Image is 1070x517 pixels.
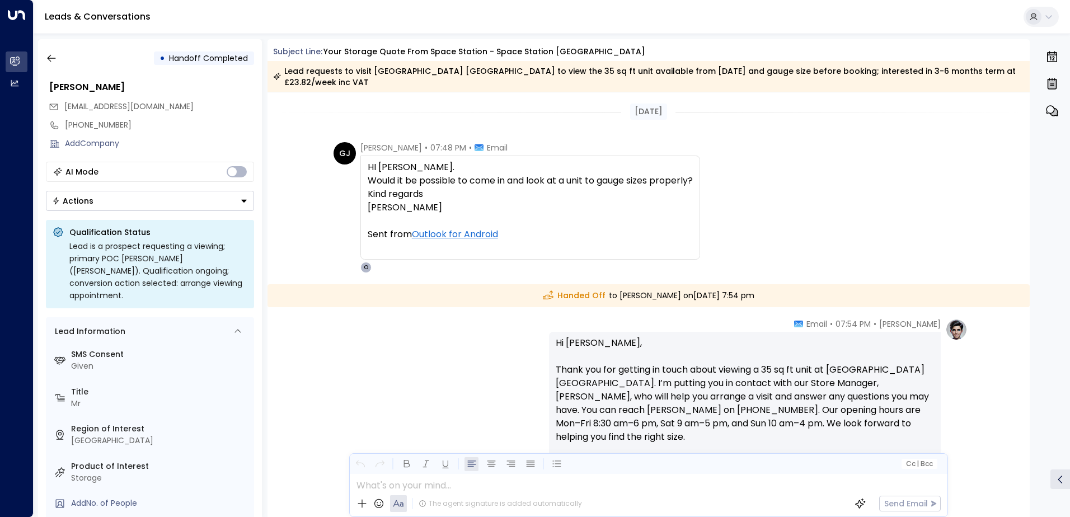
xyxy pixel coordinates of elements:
[419,499,582,509] div: The agent signature is added automatically
[806,318,827,330] span: Email
[373,457,387,471] button: Redo
[368,161,693,174] div: HI [PERSON_NAME].
[360,262,372,273] div: O
[71,349,250,360] label: SMS Consent
[71,497,250,509] div: AddNo. of People
[169,53,248,64] span: Handoff Completed
[543,290,606,302] span: Handed Off
[69,240,247,302] div: Lead is a prospect requesting a viewing; primary POC [PERSON_NAME] ([PERSON_NAME]). Qualification...
[273,65,1024,88] div: Lead requests to visit [GEOGRAPHIC_DATA] [GEOGRAPHIC_DATA] to view the 35 sq ft unit available fr...
[65,138,254,149] div: AddCompany
[945,318,968,341] img: profile-logo.png
[71,360,250,372] div: Given
[71,398,250,410] div: Mr
[273,46,322,57] span: Subject Line:
[45,10,151,23] a: Leads & Conversations
[64,101,194,112] span: glynnrjohn@hotmail.com
[917,460,919,468] span: |
[46,191,254,211] button: Actions
[159,48,165,68] div: •
[46,191,254,211] div: Button group with a nested menu
[69,227,247,238] p: Qualification Status
[71,460,250,472] label: Product of Interest
[905,460,932,468] span: Cc Bcc
[323,46,645,58] div: Your storage quote from Space Station - Space Station [GEOGRAPHIC_DATA]
[360,142,422,153] span: [PERSON_NAME]
[430,142,466,153] span: 07:48 PM
[51,326,125,337] div: Lead Information
[71,386,250,398] label: Title
[71,423,250,435] label: Region of Interest
[368,174,693,187] div: Would it be possible to come in and look at a unit to gauge sizes properly?
[487,142,508,153] span: Email
[71,435,250,446] div: [GEOGRAPHIC_DATA]
[879,318,941,330] span: [PERSON_NAME]
[65,166,98,177] div: AI Mode
[836,318,871,330] span: 07:54 PM
[412,228,498,241] a: Outlook for Android
[556,336,934,457] p: Hi [PERSON_NAME], Thank you for getting in touch about viewing a 35 sq ft unit at [GEOGRAPHIC_DAT...
[830,318,833,330] span: •
[353,457,367,471] button: Undo
[901,459,937,469] button: Cc|Bcc
[52,196,93,206] div: Actions
[71,472,250,484] div: Storage
[368,228,693,241] div: Sent from
[64,101,194,112] span: [EMAIL_ADDRESS][DOMAIN_NAME]
[368,187,693,201] div: Kind regards
[368,201,693,214] div: [PERSON_NAME]
[874,318,876,330] span: •
[334,142,356,164] div: GJ
[49,81,254,94] div: [PERSON_NAME]
[267,284,1030,307] div: to [PERSON_NAME] on [DATE] 7:54 pm
[65,119,254,131] div: [PHONE_NUMBER]
[630,104,667,120] div: [DATE]
[425,142,428,153] span: •
[469,142,472,153] span: •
